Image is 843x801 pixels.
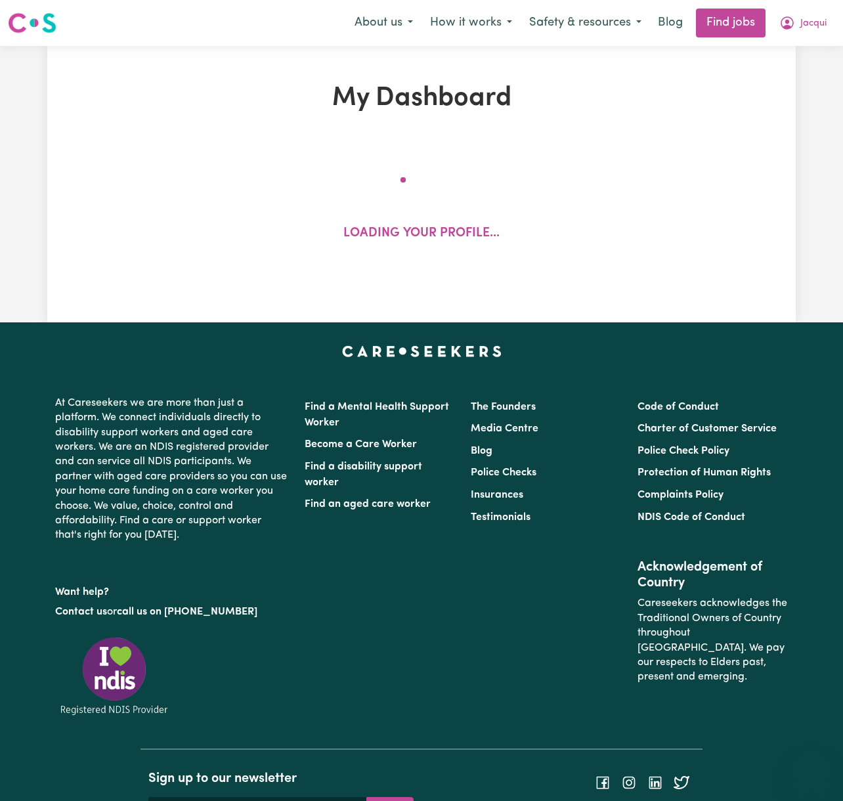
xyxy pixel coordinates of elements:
a: Careseekers home page [342,346,502,357]
a: The Founders [471,402,536,412]
a: Careseekers logo [8,8,56,38]
p: Loading your profile... [343,225,500,244]
a: Follow Careseekers on Instagram [621,777,637,787]
button: My Account [771,9,835,37]
a: Code of Conduct [638,402,719,412]
a: Blog [650,9,691,37]
img: Careseekers logo [8,11,56,35]
a: Follow Careseekers on Facebook [595,777,611,787]
a: Police Check Policy [638,446,729,456]
a: Find a Mental Health Support Worker [305,402,449,428]
button: How it works [421,9,521,37]
h2: Sign up to our newsletter [148,771,414,787]
a: call us on [PHONE_NUMBER] [117,607,257,617]
p: Want help? [55,580,289,599]
a: Police Checks [471,467,536,478]
a: Charter of Customer Service [638,423,777,434]
p: or [55,599,289,624]
a: Contact us [55,607,107,617]
p: Careseekers acknowledges the Traditional Owners of Country throughout [GEOGRAPHIC_DATA]. We pay o... [638,591,788,689]
button: About us [346,9,421,37]
a: Find a disability support worker [305,462,422,488]
a: Follow Careseekers on LinkedIn [647,777,663,787]
button: Safety & resources [521,9,650,37]
a: Blog [471,446,492,456]
h1: My Dashboard [180,83,663,114]
a: Insurances [471,490,523,500]
span: Jacqui [800,16,827,31]
img: Registered NDIS provider [55,635,173,717]
p: At Careseekers we are more than just a platform. We connect individuals directly to disability su... [55,391,289,548]
a: Media Centre [471,423,538,434]
a: Become a Care Worker [305,439,417,450]
a: NDIS Code of Conduct [638,512,745,523]
a: Follow Careseekers on Twitter [674,777,689,787]
a: Find an aged care worker [305,499,431,509]
a: Testimonials [471,512,530,523]
h2: Acknowledgement of Country [638,559,788,591]
iframe: Button to launch messaging window [790,748,832,790]
a: Find jobs [696,9,766,37]
a: Complaints Policy [638,490,724,500]
a: Protection of Human Rights [638,467,771,478]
